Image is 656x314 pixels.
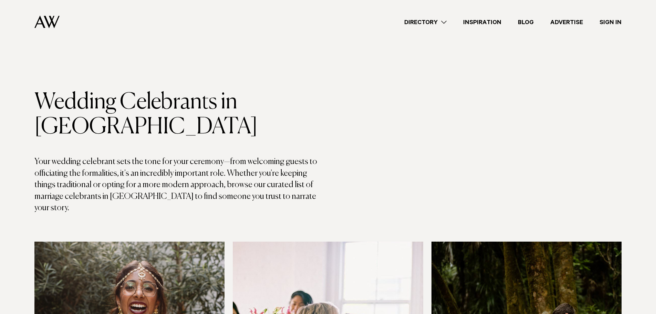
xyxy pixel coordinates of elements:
a: Inspiration [455,18,510,27]
a: Sign In [591,18,630,27]
p: Your wedding celebrant sets the tone for your ceremony—from welcoming guests to officiating the f... [34,156,328,214]
img: Auckland Weddings Logo [34,16,60,28]
a: Blog [510,18,542,27]
a: Directory [396,18,455,27]
h1: Wedding Celebrants in [GEOGRAPHIC_DATA] [34,90,328,140]
a: Advertise [542,18,591,27]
